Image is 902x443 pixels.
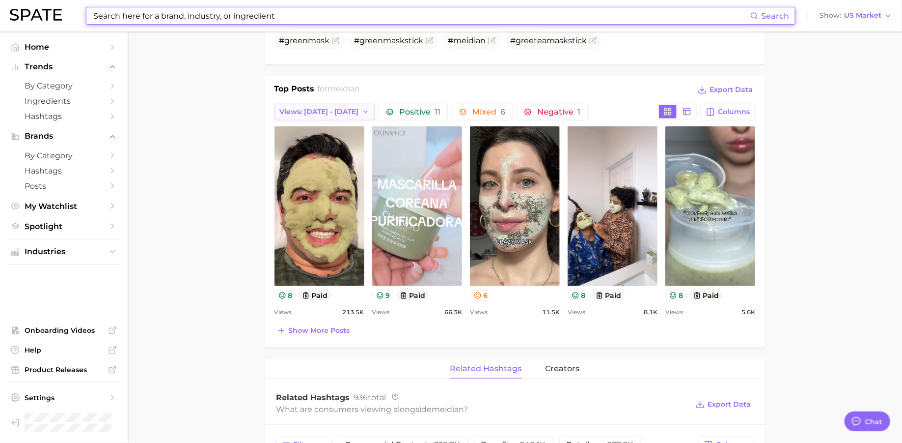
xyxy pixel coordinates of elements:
span: 1 [577,107,580,117]
span: 6 [500,107,505,117]
span: meidian [432,405,464,414]
div: What are consumers viewing alongside ? [276,403,689,416]
a: My Watchlist [8,199,120,214]
button: 8 [274,290,297,300]
img: SPATE [10,9,62,21]
a: Hashtags [8,109,120,124]
span: meidian [454,36,486,45]
input: Search here for a brand, industry, or ingredient [92,7,750,24]
h2: for [317,83,360,98]
span: Negative [537,108,580,116]
span: Brands [25,132,103,141]
span: #greenmaskstick [355,36,424,45]
button: paid [592,290,626,300]
span: Posts [25,181,103,191]
span: Export Data [710,86,753,94]
span: total [354,393,386,402]
button: paid [396,290,430,300]
span: Views [274,306,292,318]
span: Industries [25,247,103,256]
span: 936 [354,393,368,402]
span: related hashtags [450,364,522,373]
a: Ingredients [8,93,120,109]
button: paid [689,290,723,300]
span: Help [25,346,103,354]
span: #greenmask [279,36,330,45]
span: Views [568,306,585,318]
button: 9 [372,290,394,300]
a: by Category [8,148,120,163]
button: Flag as miscategorized or irrelevant [332,37,340,45]
button: ShowUS Market [817,9,895,22]
span: Show [820,13,841,18]
span: 5.6k [741,306,755,318]
span: Onboarding Videos [25,326,103,335]
span: Export Data [708,400,751,409]
span: Ingredients [25,96,103,106]
button: Flag as miscategorized or irrelevant [488,37,496,45]
a: Home [8,39,120,55]
span: Show more posts [289,326,350,335]
button: 8 [568,290,590,300]
span: Spotlight [25,222,103,231]
button: Industries [8,244,120,259]
span: Related Hashtags [276,393,350,402]
span: US Market [844,13,881,18]
a: Log out. Currently logged in as Yarden Horwitz with e-mail yarden@spate.nyc. [8,410,120,435]
span: Views [665,306,683,318]
span: 11 [435,107,440,117]
a: Help [8,343,120,357]
span: Home [25,42,103,52]
span: Settings [25,393,103,402]
span: Views: [DATE] - [DATE] [280,108,359,116]
span: Mixed [472,108,505,116]
span: Columns [718,108,750,116]
span: Hashtags [25,166,103,176]
button: Brands [8,129,120,144]
span: by Category [25,151,103,160]
button: Export Data [693,398,753,412]
button: Flag as miscategorized or irrelevant [589,37,597,45]
span: Positive [399,108,440,116]
h1: Top Posts [274,83,315,98]
button: Export Data [695,83,755,97]
a: Onboarding Videos [8,323,120,338]
button: Trends [8,59,120,74]
span: # [448,36,486,45]
span: meidian [328,84,360,93]
button: Columns [701,104,755,120]
a: Posts [8,178,120,194]
button: Show more posts [274,324,353,338]
span: Hashtags [25,112,103,121]
span: 8.1k [644,306,657,318]
button: Views: [DATE] - [DATE] [274,104,375,120]
span: Views [470,306,488,318]
a: Settings [8,390,120,405]
span: My Watchlist [25,202,103,211]
span: 213.5k [343,306,364,318]
button: 6 [470,290,492,300]
button: paid [298,290,332,300]
a: Product Releases [8,362,120,377]
a: Spotlight [8,219,120,234]
span: Trends [25,62,103,71]
span: 66.3k [444,306,462,318]
span: Product Releases [25,365,103,374]
span: Search [761,11,789,21]
span: by Category [25,81,103,90]
a: Hashtags [8,163,120,178]
span: 11.5k [542,306,560,318]
span: creators [546,364,580,373]
a: by Category [8,78,120,93]
button: Flag as miscategorized or irrelevant [426,37,434,45]
span: Views [372,306,390,318]
button: 8 [665,290,687,300]
span: #greeteamaskstick [511,36,587,45]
